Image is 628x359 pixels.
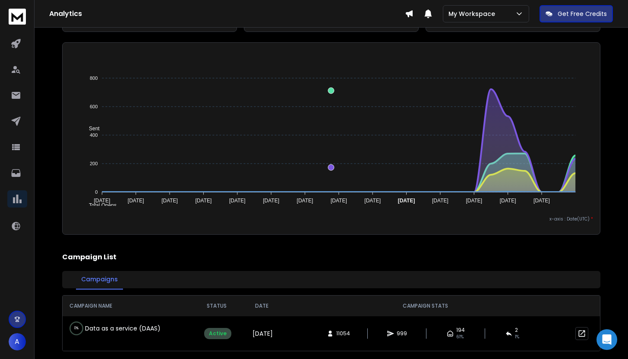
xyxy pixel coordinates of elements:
button: A [9,333,26,350]
tspan: [DATE] [398,198,415,204]
td: [DATE] [242,316,282,351]
th: DATE [242,296,282,316]
tspan: 800 [90,76,98,81]
tspan: [DATE] [432,198,448,204]
tspan: [DATE] [263,198,280,204]
h2: Campaign List [62,252,600,262]
th: CAMPAIGN STATS [282,296,568,316]
p: Get Free Credits [558,9,607,18]
span: 999 [397,330,407,337]
span: 61 % [456,334,464,340]
th: STATUS [192,296,241,316]
p: My Workspace [448,9,499,18]
h1: Analytics [49,9,405,19]
tspan: [DATE] [128,198,144,204]
tspan: 0 [95,189,98,195]
tspan: [DATE] [94,198,110,204]
tspan: [DATE] [297,198,313,204]
span: 2 [515,327,518,334]
tspan: [DATE] [229,198,246,204]
tspan: [DATE] [162,198,178,204]
button: Get Free Credits [540,5,613,22]
tspan: [DATE] [533,198,550,204]
span: 11054 [336,330,350,337]
tspan: [DATE] [500,198,516,204]
td: Data as a service (DAAS) [63,316,192,340]
tspan: [DATE] [196,198,212,204]
tspan: [DATE] [365,198,381,204]
button: Campaigns [76,270,123,290]
tspan: 400 [90,132,98,138]
tspan: 200 [90,161,98,166]
span: Total Opens [82,202,117,208]
tspan: [DATE] [466,198,483,204]
tspan: [DATE] [331,198,347,204]
p: 0 % [74,324,79,333]
div: Active [204,328,231,339]
span: Sent [82,126,100,132]
span: 1 % [515,334,519,340]
p: x-axis : Date(UTC) [69,216,593,222]
span: 194 [456,327,465,334]
img: logo [9,9,26,25]
th: CAMPAIGN NAME [63,296,192,316]
div: Open Intercom Messenger [596,329,617,350]
tspan: 600 [90,104,98,109]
